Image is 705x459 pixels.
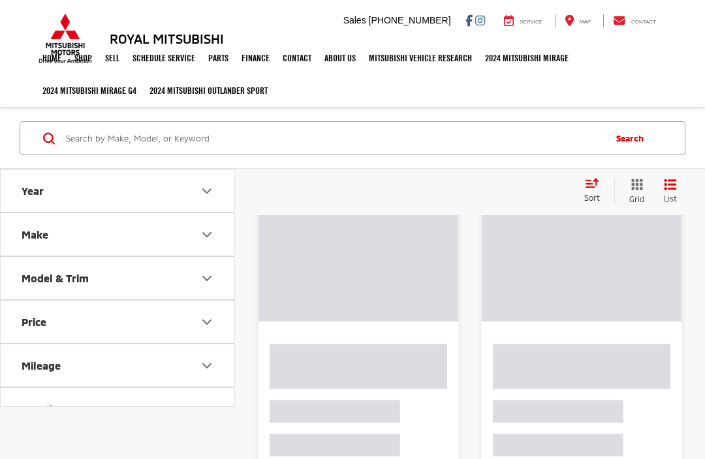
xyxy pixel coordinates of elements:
[126,42,202,74] a: Schedule Service: Opens in a new tab
[555,14,601,27] a: Map
[22,359,61,372] div: Mileage
[369,15,451,25] span: [PHONE_NUMBER]
[478,42,575,74] a: 2024 Mitsubishi Mirage
[22,272,89,284] div: Model & Trim
[276,42,318,74] a: Contact
[22,185,44,197] div: Year
[235,42,276,74] a: Finance
[580,19,591,25] span: Map
[36,13,95,64] img: Mitsubishi
[65,123,603,154] input: Search by Make, Model, or Keyword
[520,19,542,25] span: Service
[465,15,473,25] a: Facebook: Click to visit our Facebook page
[36,74,143,107] a: 2024 Mitsubishi Mirage G4
[343,15,366,25] span: Sales
[199,358,215,374] div: Mileage
[110,31,224,46] h3: Royal Mitsubishi
[143,74,274,107] a: 2024 Mitsubishi Outlander SPORT
[36,42,68,74] a: Home
[603,122,663,155] button: Search
[99,42,126,74] a: Sell
[578,178,614,204] button: Select sort value
[318,42,362,74] a: About Us
[584,193,600,202] span: Sort
[199,402,215,417] div: Location
[202,42,235,74] a: Parts: Opens in a new tab
[199,227,215,243] div: Make
[629,194,644,205] span: Grid
[362,42,478,74] a: Mitsubishi Vehicle Research
[1,170,236,212] button: YearYear
[614,178,654,205] button: Grid View
[475,15,485,25] a: Instagram: Click to visit our Instagram page
[1,388,236,430] button: LocationLocation
[199,271,215,286] div: Model & Trim
[22,228,48,241] div: Make
[22,403,65,415] div: Location
[631,19,656,25] span: Contact
[1,213,236,256] button: MakeMake
[664,193,677,204] span: List
[494,14,552,27] a: Service
[654,178,687,205] button: List View
[1,344,236,387] button: MileageMileage
[603,14,666,27] a: Contact
[1,301,236,343] button: PricePrice
[1,257,236,299] button: Model & TrimModel & Trim
[68,42,99,74] a: Shop
[199,183,215,199] div: Year
[199,314,215,330] div: Price
[22,316,46,328] div: Price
